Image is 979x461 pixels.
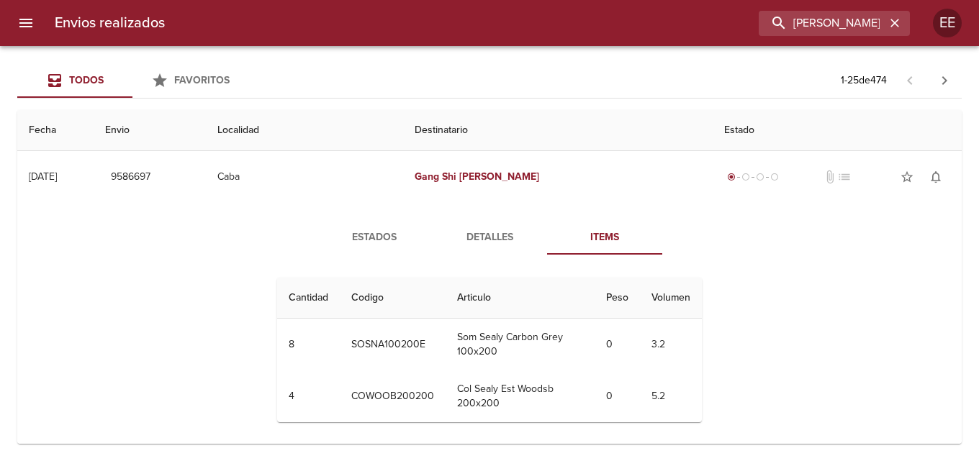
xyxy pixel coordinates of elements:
table: Tabla de Items [277,278,702,422]
span: radio_button_checked [727,173,736,181]
span: radio_button_unchecked [756,173,764,181]
span: radio_button_unchecked [770,173,779,181]
th: Localidad [206,110,403,151]
td: 0 [595,370,640,422]
span: notifications_none [929,170,943,184]
span: No tiene pedido asociado [837,170,852,184]
th: Volumen [640,278,702,319]
div: [DATE] [29,170,57,183]
td: Caba [206,151,403,203]
th: Envio [94,110,206,151]
span: Todos [69,74,104,86]
h6: Envios realizados [55,12,165,35]
td: 5.2 [640,370,702,422]
td: 3.2 [640,319,702,370]
th: Articulo [446,278,595,319]
th: Fecha [17,110,94,151]
div: Tabs Envios [17,63,248,98]
th: Peso [595,278,640,319]
input: buscar [759,11,885,36]
span: Items [556,229,654,247]
button: Activar notificaciones [921,163,950,191]
th: Destinatario [403,110,713,151]
em: Gang [415,170,439,183]
span: Pagina siguiente [927,63,962,98]
span: Estados [325,229,423,247]
td: 4 [277,370,340,422]
span: 9586697 [111,168,150,186]
td: Col Sealy Est Woodsb 200x200 [446,370,595,422]
em: [PERSON_NAME] [459,170,539,183]
div: Abrir información de usuario [933,9,962,37]
th: Estado [713,110,962,151]
span: star_border [900,170,914,184]
th: Cantidad [277,278,340,319]
p: 1 - 25 de 474 [841,73,887,88]
td: Som Sealy Carbon Grey 100x200 [446,319,595,370]
button: Agregar a favoritos [893,163,921,191]
div: Generado [724,170,782,184]
th: Codigo [340,278,446,319]
span: No tiene documentos adjuntos [823,170,837,184]
em: Shi [442,170,456,183]
div: EE [933,9,962,37]
span: Favoritos [174,74,230,86]
div: Tabs detalle de guia [317,220,662,255]
td: COWOOB200200 [340,370,446,422]
td: SOSNA100200E [340,319,446,370]
span: Detalles [441,229,538,247]
span: radio_button_unchecked [741,173,750,181]
td: 8 [277,319,340,370]
button: 9586697 [105,164,156,191]
button: menu [9,6,43,40]
td: 0 [595,319,640,370]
